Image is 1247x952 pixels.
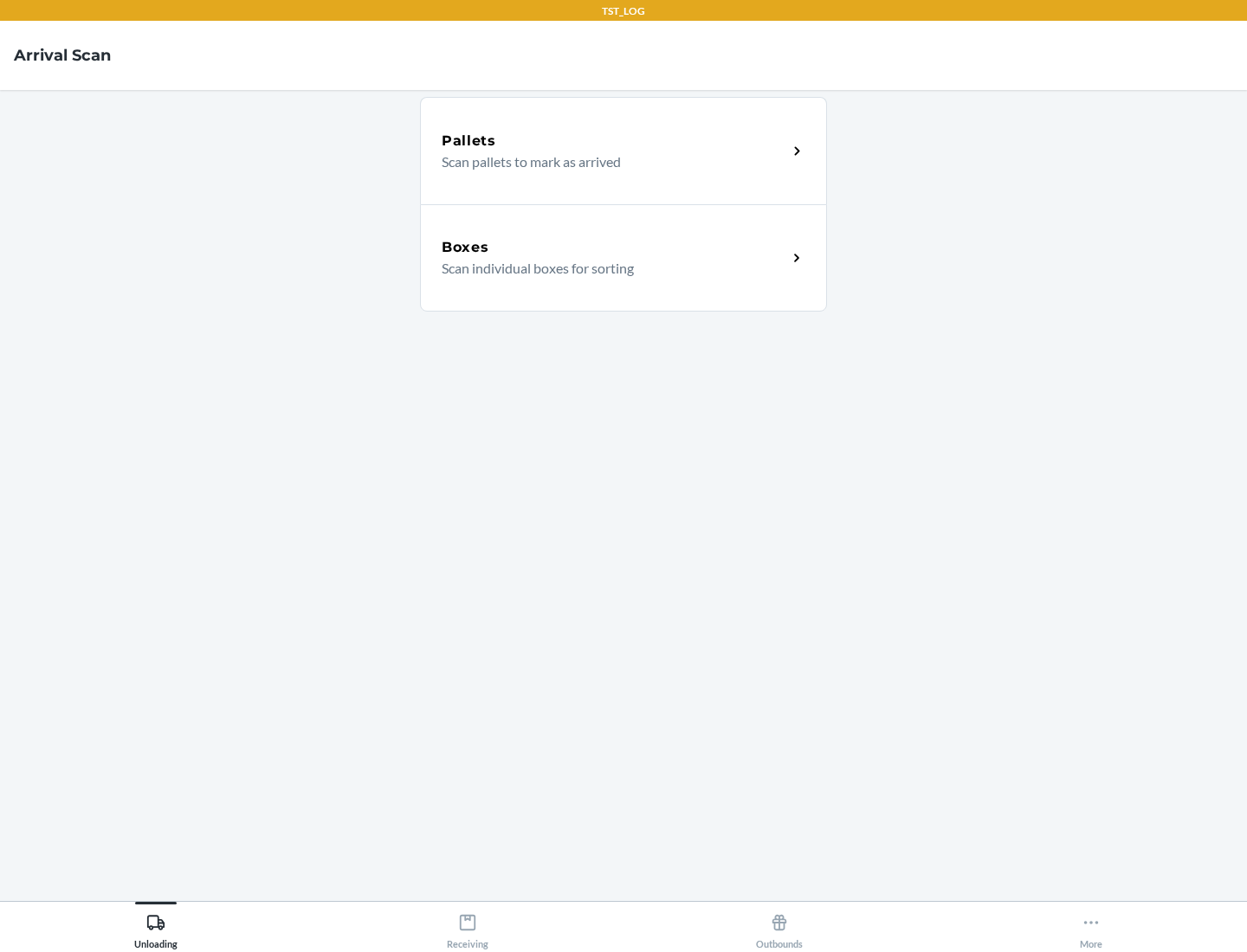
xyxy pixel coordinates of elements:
h4: Arrival Scan [14,44,111,67]
div: Receiving [447,906,488,949]
p: Scan individual boxes for sorting [442,258,773,279]
a: PalletsScan pallets to mark as arrived [420,97,827,204]
button: More [935,902,1247,949]
div: More [1080,906,1102,949]
button: Receiving [312,902,623,949]
h5: Boxes [442,237,489,258]
a: BoxesScan individual boxes for sorting [420,204,827,312]
button: Outbounds [623,902,935,949]
p: TST_LOG [602,3,645,19]
h5: Pallets [442,131,496,151]
div: Outbounds [756,906,803,949]
p: Scan pallets to mark as arrived [442,151,773,172]
div: Unloading [134,906,178,949]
